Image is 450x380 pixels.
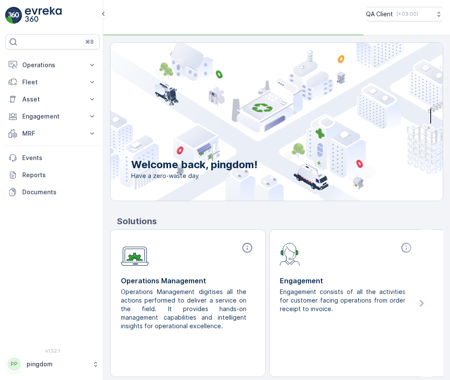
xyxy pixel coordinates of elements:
p: Asset [22,95,83,104]
p: Solutions [117,215,443,228]
p: MRF [22,129,83,138]
p: Engagement [22,112,83,121]
p: Events [22,154,96,162]
span: Have a zero-waste day [131,172,258,180]
p: Reports [22,171,96,179]
img: module-icon [121,242,149,266]
a: Reports [5,166,100,184]
div: PP [7,357,21,371]
a: Events [5,149,100,166]
p: QA Client [366,10,393,18]
p: ⌘B [85,39,94,45]
button: MRF [5,125,100,142]
img: logo [5,7,22,24]
button: PPpingdom [5,355,100,373]
p: Documents [22,188,96,196]
img: module-icon [280,242,300,266]
p: Operations Management digitises all the actions performed to deliver a service on the field. It p... [121,288,248,330]
button: Operations [5,56,100,74]
button: Asset [5,91,100,108]
p: Engagement consists of all the activities for customer facing operations from order receipt to in... [280,288,407,313]
p: Operations Management [121,276,255,286]
button: QA Client(+03:00) [366,7,443,21]
img: logo_light-DOdMpM7g.png [25,7,62,24]
a: Documents [5,184,100,201]
span: v 1.52.1 [5,348,100,353]
p: Operations [22,61,83,69]
button: Fleet [5,74,100,91]
img: city illustration [72,43,443,201]
p: Fleet [22,78,83,86]
p: pingdom [27,360,88,368]
button: Engagement [5,108,100,125]
p: ( +03:00 ) [396,11,418,18]
p: Engagement [280,276,414,286]
p: Welcome back, pingdom! [131,158,258,172]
